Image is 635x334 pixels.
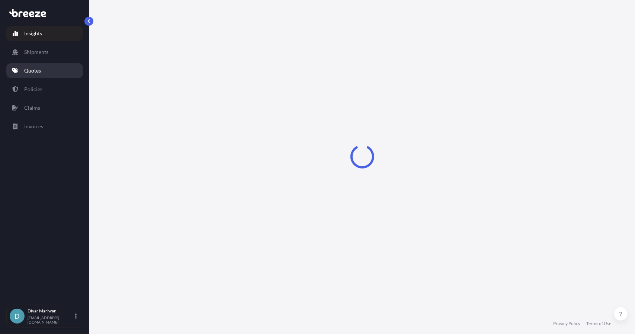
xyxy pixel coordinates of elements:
[28,308,74,314] p: Diyar Mariwan
[6,26,83,41] a: Insights
[24,86,42,93] p: Policies
[24,67,41,74] p: Quotes
[6,100,83,115] a: Claims
[586,321,611,327] a: Terms of Use
[553,321,580,327] a: Privacy Policy
[6,119,83,134] a: Invoices
[24,104,40,112] p: Claims
[24,30,42,37] p: Insights
[6,63,83,78] a: Quotes
[6,45,83,60] a: Shipments
[15,312,20,320] span: D
[24,123,43,130] p: Invoices
[6,82,83,97] a: Policies
[24,48,48,56] p: Shipments
[28,315,74,324] p: [EMAIL_ADDRESS][DOMAIN_NAME]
